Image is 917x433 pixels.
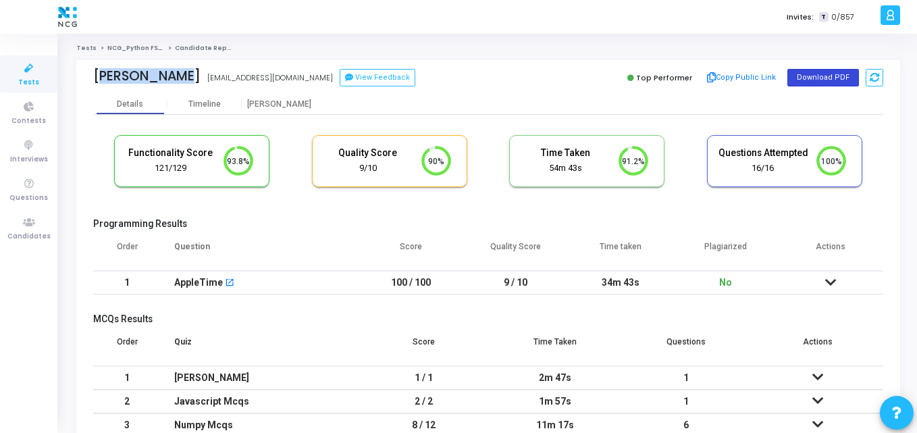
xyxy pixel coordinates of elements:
h5: Time Taken [520,147,610,159]
button: Download PDF [787,69,859,86]
td: 1 [93,366,161,390]
th: Quiz [161,328,359,366]
td: 1 [621,390,752,413]
a: Tests [76,44,97,52]
div: [PERSON_NAME] [174,367,345,389]
th: Score [359,233,464,271]
th: Order [93,328,161,366]
div: 9/10 [323,162,413,175]
span: Tests [18,77,39,88]
td: 34m 43s [569,271,674,295]
th: Time taken [569,233,674,271]
td: 1 [621,366,752,390]
div: Timeline [188,99,221,109]
div: [EMAIL_ADDRESS][DOMAIN_NAME] [207,72,333,84]
th: Time Taken [490,328,621,366]
div: 1m 57s [503,390,607,413]
th: Questions [621,328,752,366]
span: Questions [9,193,48,204]
img: logo [55,3,80,30]
th: Score [359,328,490,366]
td: 100 / 100 [359,271,464,295]
h5: Functionality Score [125,147,215,159]
mat-icon: open_in_new [225,279,234,288]
nav: breadcrumb [76,44,900,53]
span: Candidate Report [175,44,237,52]
span: Interviews [10,154,48,165]
div: AppleTime [174,272,223,294]
span: Contests [11,116,46,127]
th: Question [161,233,359,271]
div: Javascript Mcqs [174,390,345,413]
span: Top Performer [636,72,692,83]
button: Copy Public Link [703,68,781,88]
th: Actions [752,328,883,366]
td: 2 [93,390,161,413]
h5: Programming Results [93,218,883,230]
div: [PERSON_NAME] [242,99,316,109]
h5: MCQs Results [93,313,883,325]
div: 54m 43s [520,162,610,175]
h5: Quality Score [323,147,413,159]
h5: Questions Attempted [718,147,808,159]
div: Details [117,99,143,109]
th: Quality Score [463,233,569,271]
span: No [719,277,732,288]
span: Candidates [7,231,51,243]
a: NCG_Python FS_Developer_2025 [107,44,221,52]
td: 1 [93,271,161,295]
span: 0/857 [831,11,854,23]
div: 121/129 [125,162,215,175]
button: View Feedback [340,69,415,86]
th: Plagiarized [673,233,779,271]
div: [PERSON_NAME] [93,68,201,84]
label: Invites: [787,11,814,23]
div: 16/16 [718,162,808,175]
td: 2 / 2 [359,390,490,413]
td: 9 / 10 [463,271,569,295]
th: Actions [779,233,884,271]
th: Order [93,233,161,271]
td: 1 / 1 [359,366,490,390]
div: 2m 47s [503,367,607,389]
span: T [819,12,828,22]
